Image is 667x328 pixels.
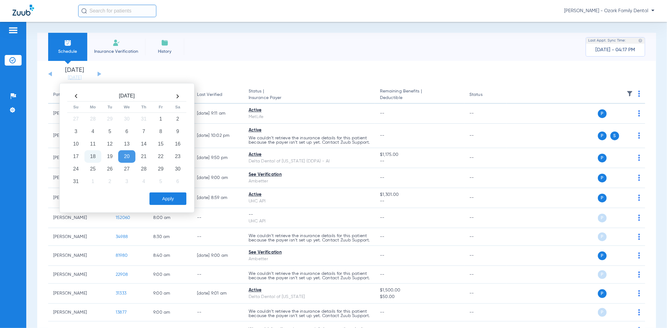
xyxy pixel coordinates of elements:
div: Chat Widget [636,298,667,328]
span: -- [380,111,385,116]
img: last sync help info [638,38,643,43]
td: [PERSON_NAME] [48,208,111,228]
td: 9:00 AM [148,304,192,321]
img: group-dot-blue.svg [638,290,640,296]
th: [DATE] [84,91,169,102]
td: -- [464,104,507,124]
td: -- [464,188,507,208]
div: Ambetter [249,256,370,262]
span: P [598,270,607,279]
span: 152060 [116,216,130,220]
span: P [598,132,607,140]
span: $1,500.00 [380,287,459,294]
span: -- [380,176,385,180]
span: -- [380,133,385,138]
img: group-dot-blue.svg [638,175,640,181]
td: 8:30 AM [148,228,192,246]
span: History [150,48,179,55]
img: group-dot-blue.svg [638,195,640,201]
span: 13877 [116,310,127,315]
span: P [598,174,607,182]
img: group-dot-blue.svg [638,271,640,278]
td: [DATE] 9:00 AM [192,246,244,266]
td: [DATE] 8:59 AM [192,188,244,208]
span: P [598,214,607,222]
td: [DATE] 10:02 PM [192,124,244,148]
span: P [598,154,607,162]
div: MetLife [249,114,370,120]
span: Schedule [53,48,83,55]
div: Active [249,287,370,294]
img: group-dot-blue.svg [638,234,640,240]
td: -- [464,304,507,321]
td: 8:00 AM [148,208,192,228]
span: Insurance Verification [92,48,140,55]
td: -- [464,208,507,228]
div: Active [249,127,370,134]
div: -- [249,211,370,218]
div: Delta Dental of [US_STATE] (DDPA) - AI [249,158,370,165]
div: Ambetter [249,178,370,185]
td: -- [464,266,507,284]
img: Manual Insurance Verification [113,39,120,47]
span: [DATE] - 04:17 PM [596,47,635,53]
span: $1,301.00 [380,191,459,198]
span: 34988 [116,235,128,239]
div: Patient Name [53,92,81,98]
span: 22908 [116,272,128,277]
td: [PERSON_NAME] [48,266,111,284]
a: [DATE] [56,75,93,81]
td: -- [192,304,244,321]
td: -- [464,228,507,246]
td: -- [464,124,507,148]
img: Schedule [64,39,72,47]
div: UHC API [249,218,370,225]
td: [DATE] 9:01 AM [192,284,244,304]
img: group-dot-blue.svg [638,252,640,259]
span: Deductible [380,95,459,101]
td: [PERSON_NAME] [48,246,111,266]
td: -- [464,246,507,266]
span: P [598,289,607,298]
td: [PERSON_NAME] [48,284,111,304]
th: Status | [244,86,375,104]
img: group-dot-blue.svg [638,155,640,161]
span: Last Appt. Sync Time: [588,37,626,44]
img: group-dot-blue.svg [638,110,640,117]
div: Delta Dental of [US_STATE] [249,294,370,300]
li: [DATE] [56,67,93,81]
div: Last Verified [197,92,222,98]
td: -- [192,228,244,246]
span: $50.00 [380,294,459,300]
td: -- [192,208,244,228]
th: Remaining Benefits | [375,86,464,104]
div: See Verification [249,171,370,178]
span: -- [380,198,459,205]
img: filter.svg [627,91,633,97]
p: We couldn’t retrieve the insurance details for this patient because the payer isn’t set up yet. C... [249,234,370,242]
input: Search for patients [78,5,156,17]
td: -- [464,168,507,188]
span: -- [380,216,385,220]
span: -- [380,158,459,165]
div: Last Verified [197,92,239,98]
span: [PERSON_NAME] - Ozark Family Dental [564,8,654,14]
img: Zuub Logo [13,5,34,16]
td: 9:00 AM [148,284,192,304]
span: P [598,251,607,260]
span: -- [380,310,385,315]
img: group-dot-blue.svg [638,132,640,139]
button: Apply [149,192,186,205]
td: [PERSON_NAME] [48,304,111,321]
img: History [161,39,169,47]
div: Active [249,191,370,198]
td: [PERSON_NAME] [48,228,111,246]
td: -- [192,266,244,284]
img: Search Icon [81,8,87,14]
p: We couldn’t retrieve the insurance details for this patient because the payer isn’t set up yet. C... [249,309,370,318]
span: 31333 [116,291,126,296]
div: Patient Name [53,92,106,98]
span: Insurance Payer [249,95,370,101]
div: UHC API [249,198,370,205]
td: -- [464,284,507,304]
